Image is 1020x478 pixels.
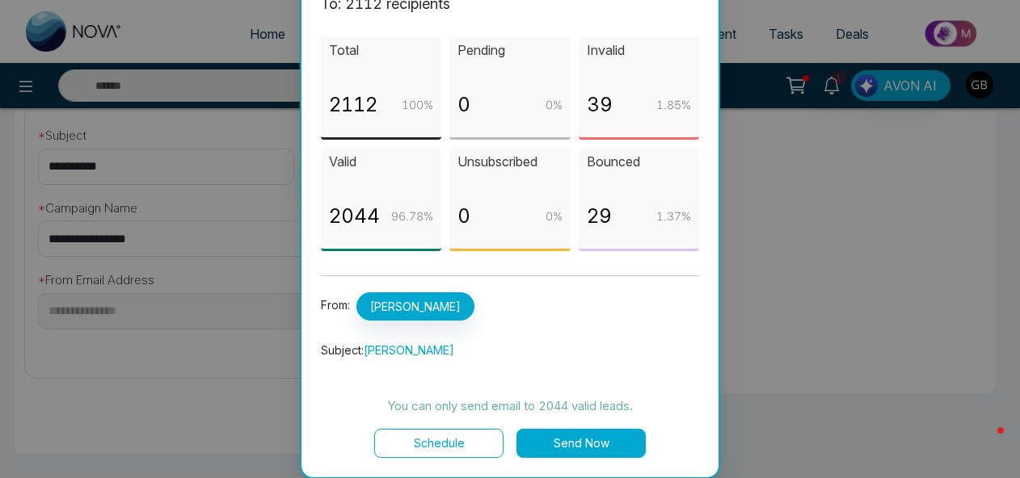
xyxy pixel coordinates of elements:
p: You can only send email to 2044 valid leads. [321,396,699,416]
p: Invalid [587,40,691,61]
p: Total [329,40,433,61]
iframe: Intercom live chat [965,423,1004,462]
p: Bounced [587,152,691,172]
span: [PERSON_NAME] [356,292,474,321]
p: 0 [457,90,470,120]
p: 1.37 % [656,208,691,225]
p: 39 [587,90,613,120]
p: 29 [587,201,612,232]
span: [PERSON_NAME] [364,343,454,357]
p: Valid [329,152,433,172]
p: Pending [457,40,562,61]
button: Send Now [516,429,646,458]
p: From: [321,292,699,321]
p: 0 % [546,96,563,114]
p: 0 % [546,208,563,225]
p: 0 [457,201,470,232]
p: 2044 [329,201,380,232]
p: 100 % [402,96,433,114]
button: Schedule [374,429,504,458]
p: 96.78 % [391,208,433,225]
p: 2112 [329,90,377,120]
p: 1.85 % [656,96,691,114]
p: Unsubscribed [457,152,562,172]
p: Subject: [321,342,699,359]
